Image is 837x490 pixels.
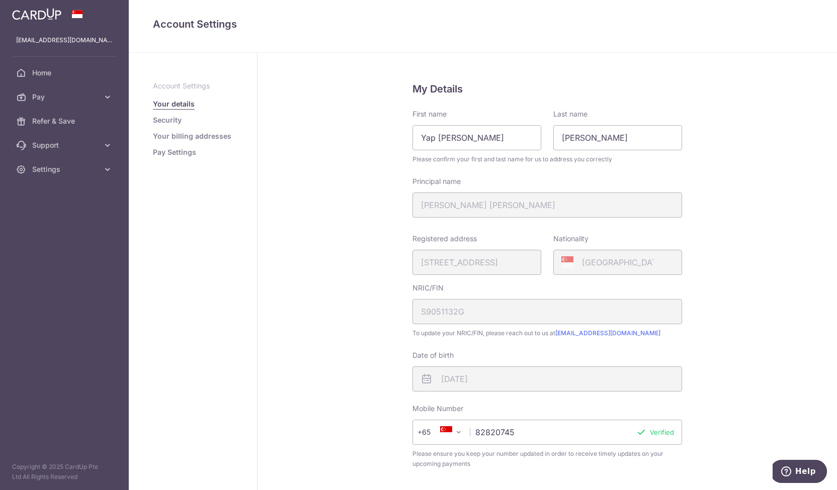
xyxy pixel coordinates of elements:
span: +65 [417,426,445,438]
input: First name [412,125,541,150]
a: [EMAIL_ADDRESS][DOMAIN_NAME] [555,329,660,337]
span: Support [32,140,99,150]
a: Your details [153,99,195,109]
span: +65 [421,426,445,438]
a: Your billing addresses [153,131,231,141]
span: Refer & Save [32,116,99,126]
label: Registered address [412,234,477,244]
span: Please ensure you keep your number updated in order to receive timely updates on your upcoming pa... [412,449,682,469]
span: Help [23,7,43,16]
label: Mobile Number [412,404,463,414]
span: Settings [32,164,99,174]
label: NRIC/FIN [412,283,444,293]
input: Last name [553,125,682,150]
iframe: Opens a widget where you can find more information [773,460,827,485]
span: To update your NRIC/FIN, please reach out to us at [412,328,682,338]
label: Date of birth [412,350,454,360]
span: Pay [32,92,99,102]
h4: Account Settings [153,16,813,32]
a: Security [153,115,182,125]
span: Home [32,68,99,78]
a: Pay Settings [153,147,196,157]
label: First name [412,109,447,119]
label: Principal name [412,176,461,186]
img: CardUp [12,8,61,20]
h5: My Details [412,81,682,97]
label: Nationality [553,234,589,244]
p: [EMAIL_ADDRESS][DOMAIN_NAME] [16,35,113,45]
label: Last name [553,109,588,119]
p: Account Settings [153,81,233,91]
span: Please confirm your first and last name for us to address you correctly [412,154,682,164]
